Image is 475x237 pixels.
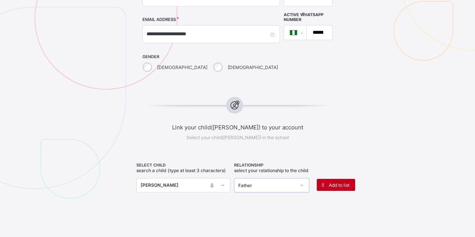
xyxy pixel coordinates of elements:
span: Add to list [329,182,349,188]
label: Active WhatsApp Number [284,12,333,22]
span: SELECT CHILD [136,163,230,168]
span: Link your child([PERSON_NAME]) to your account [119,124,356,131]
div: Father [238,183,295,188]
span: RELATIONSHIP [234,163,309,168]
div: [PERSON_NAME] [141,181,207,189]
label: [DEMOGRAPHIC_DATA] [157,64,207,70]
span: Select your child([PERSON_NAME]) in the school [186,135,289,140]
label: EMAIL ADDRESS [142,17,176,22]
span: Select your relationship to the child [234,168,309,173]
label: [DEMOGRAPHIC_DATA] [228,64,278,70]
span: Search a child (type at least 3 characters) [136,168,226,173]
span: GENDER [142,54,280,59]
